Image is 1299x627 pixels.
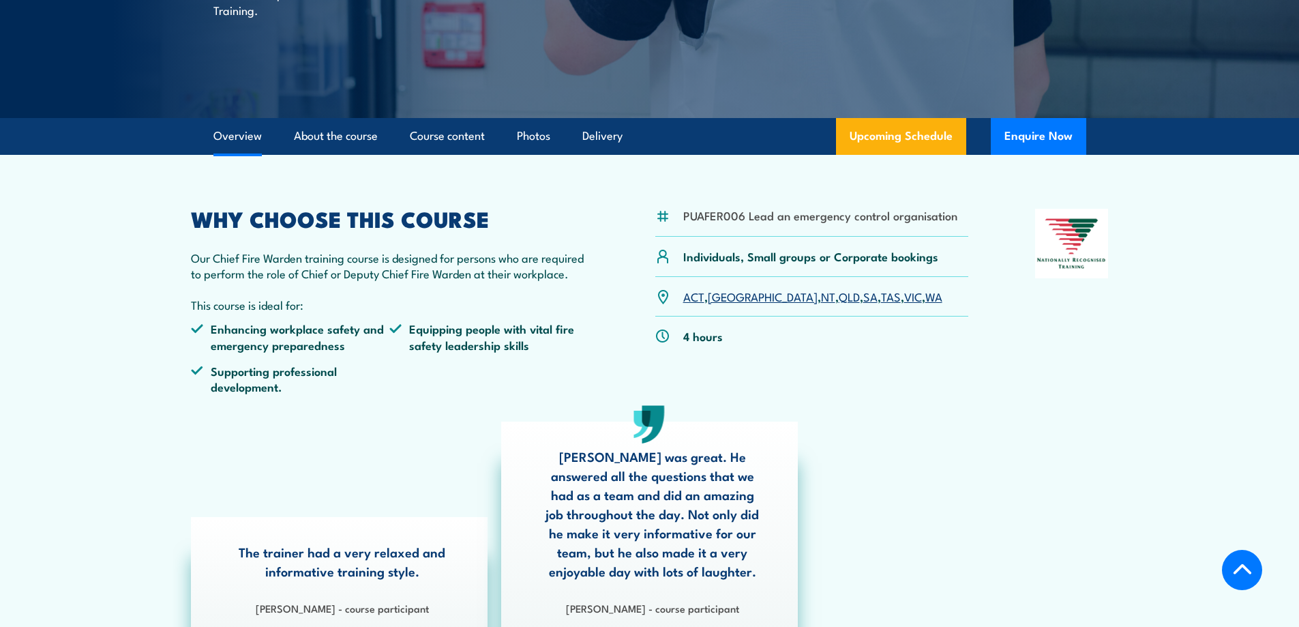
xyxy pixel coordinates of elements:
li: Equipping people with vital fire safety leadership skills [389,321,588,353]
a: NT [821,288,835,304]
li: Enhancing workplace safety and emergency preparedness [191,321,390,353]
a: TAS [881,288,901,304]
a: Photos [517,118,550,154]
p: Our Chief Fire Warden training course is designed for persons who are required to perform the rol... [191,250,589,282]
a: QLD [839,288,860,304]
button: Enquire Now [991,118,1086,155]
a: SA [863,288,878,304]
strong: [PERSON_NAME] - course participant [256,600,429,615]
li: PUAFER006 Lead an emergency control organisation [683,207,957,223]
a: ACT [683,288,704,304]
strong: [PERSON_NAME] - course participant [566,600,739,615]
p: , , , , , , , [683,289,942,304]
a: Course content [410,118,485,154]
li: Supporting professional development. [191,363,390,395]
h2: WHY CHOOSE THIS COURSE [191,209,589,228]
p: This course is ideal for: [191,297,589,312]
p: The trainer had a very relaxed and informative training style. [231,542,453,581]
p: Individuals, Small groups or Corporate bookings [683,248,938,264]
a: WA [925,288,942,304]
p: 4 hours [683,328,723,344]
a: VIC [904,288,922,304]
a: About the course [294,118,378,154]
a: Overview [213,118,262,154]
p: [PERSON_NAME] was great. He answered all the questions that we had as a team and did an amazing j... [541,447,764,581]
a: [GEOGRAPHIC_DATA] [708,288,818,304]
img: Nationally Recognised Training logo. [1035,209,1109,278]
a: Delivery [582,118,623,154]
a: Upcoming Schedule [836,118,966,155]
